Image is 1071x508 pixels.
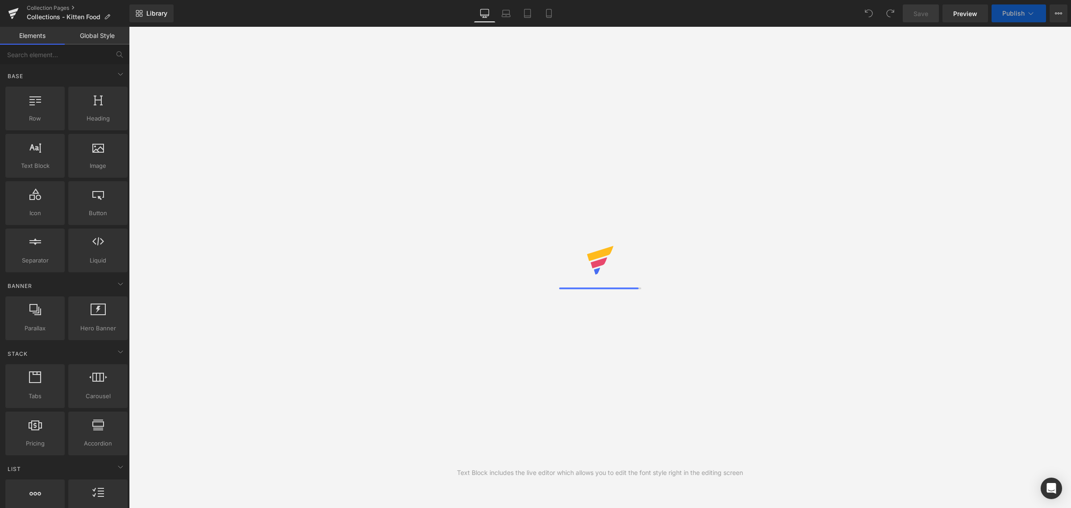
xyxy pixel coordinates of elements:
[7,465,22,473] span: List
[71,114,125,123] span: Heading
[7,350,29,358] span: Stack
[71,161,125,171] span: Image
[457,468,743,478] div: Text Block includes the live editor which allows you to edit the font style right in the editing ...
[71,324,125,333] span: Hero Banner
[65,27,129,45] a: Global Style
[495,4,517,22] a: Laptop
[1002,10,1025,17] span: Publish
[8,114,62,123] span: Row
[8,161,62,171] span: Text Block
[8,208,62,218] span: Icon
[8,439,62,448] span: Pricing
[71,391,125,401] span: Carousel
[27,13,100,21] span: Collections - Kitten Food
[8,256,62,265] span: Separator
[7,72,24,80] span: Base
[538,4,560,22] a: Mobile
[517,4,538,22] a: Tablet
[860,4,878,22] button: Undo
[71,208,125,218] span: Button
[8,324,62,333] span: Parallax
[913,9,928,18] span: Save
[474,4,495,22] a: Desktop
[1050,4,1067,22] button: More
[881,4,899,22] button: Redo
[71,439,125,448] span: Accordion
[942,4,988,22] a: Preview
[129,4,174,22] a: New Library
[7,282,33,290] span: Banner
[953,9,977,18] span: Preview
[71,256,125,265] span: Liquid
[27,4,129,12] a: Collection Pages
[992,4,1046,22] button: Publish
[1041,478,1062,499] div: Open Intercom Messenger
[8,391,62,401] span: Tabs
[146,9,167,17] span: Library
